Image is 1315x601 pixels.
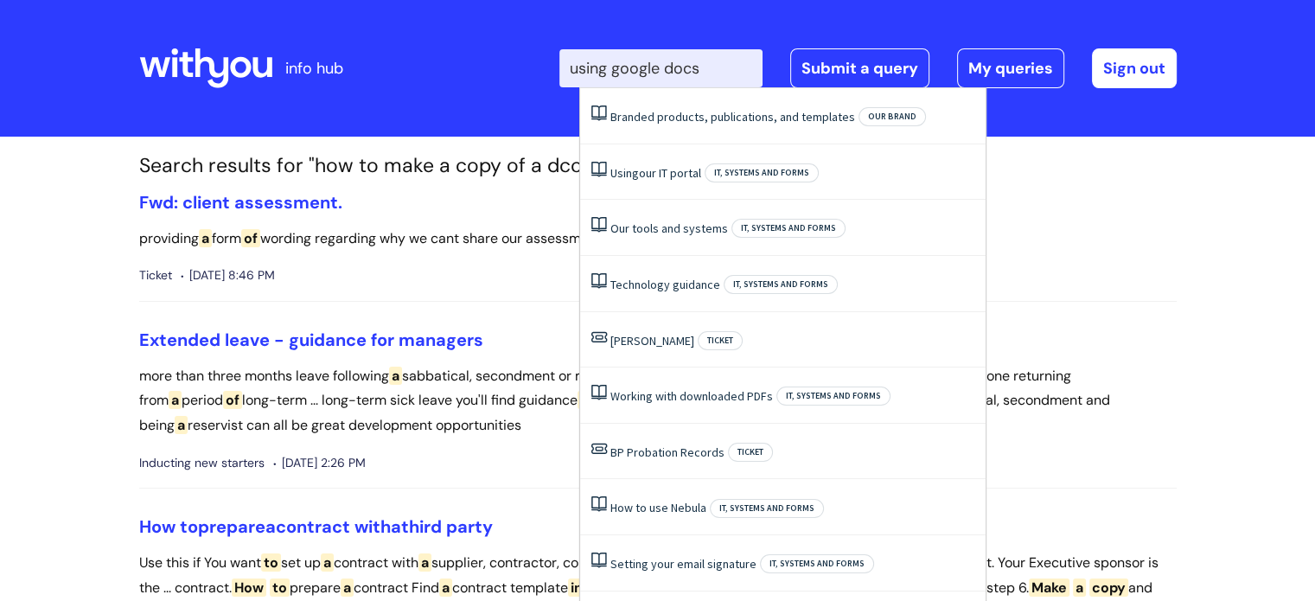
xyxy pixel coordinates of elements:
a: How toprepareacontract withathird party [139,515,493,538]
a: BP Probation Records [610,444,725,460]
span: a [265,515,276,538]
span: Our brand [859,107,926,126]
p: info hub [285,54,343,82]
span: to [261,553,281,572]
p: providing form wording regarding why we cant share our assessment client for ... for use by anoth... [139,227,1177,252]
span: [DATE] 8:46 PM [181,265,275,286]
a: Extended leave - guidance for managers [139,329,483,351]
span: Make [1029,579,1069,597]
a: [PERSON_NAME] [610,333,694,348]
span: a [199,229,212,247]
span: How [232,579,266,597]
a: Submit a query [790,48,929,88]
a: How to use Nebula [610,500,706,515]
a: Branded products, publications, and templates [610,109,855,125]
a: Sign out [1092,48,1177,88]
input: Search [559,49,763,87]
span: How [139,515,176,538]
span: in [568,579,585,597]
a: My queries [957,48,1064,88]
span: Ticket [728,443,773,462]
span: IT, systems and forms [710,499,824,518]
span: to [270,579,290,597]
span: Ticket [139,265,172,286]
span: IT, systems and forms [731,219,846,238]
span: Using [610,165,639,181]
h1: Search results for "how to make a copy of a dcoument in google" [139,154,1177,178]
a: Setting your email signature [610,556,756,572]
span: IT, systems and forms [760,554,874,573]
a: Usingour IT portal [610,165,701,181]
span: a [391,515,401,538]
a: Our tools and systems [610,221,728,236]
span: a [418,553,431,572]
span: in [578,391,595,409]
span: IT, systems and forms [776,387,890,406]
span: a [389,367,402,385]
span: IT, systems and forms [724,275,838,294]
span: IT, systems and forms [705,163,819,182]
a: Working with downloaded PDFs [610,388,773,404]
a: Fwd: client assessment. [139,191,342,214]
span: a [175,416,188,434]
span: a [439,579,452,597]
a: Technology guidance [610,277,720,292]
span: a [341,579,354,597]
span: copy [1089,579,1128,597]
span: Ticket [698,331,743,350]
span: a [321,553,334,572]
span: of [241,229,260,247]
span: a [1073,579,1086,597]
span: to [180,515,198,538]
span: a [169,391,182,409]
p: more than three months leave following sabbatical, secondment or mobilisation for ... looking for... [139,364,1177,438]
span: [DATE] 2:26 PM [273,452,366,474]
span: Inducting new starters [139,452,265,474]
span: of [223,391,242,409]
div: | - [559,48,1177,88]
